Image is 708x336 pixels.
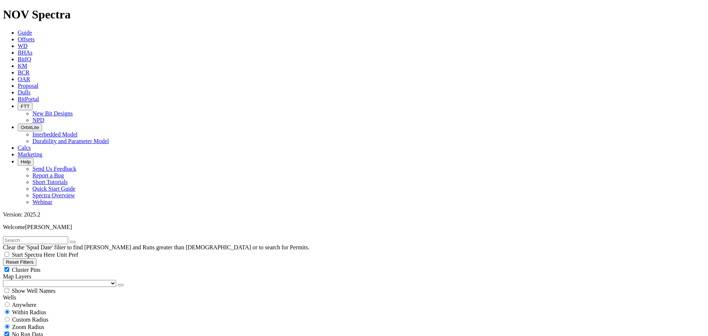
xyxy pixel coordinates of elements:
input: Search [3,236,68,244]
span: Start Spectra Here [12,252,55,258]
a: New Bit Designs [32,110,73,117]
a: WD [18,43,28,49]
div: Version: 2025.2 [3,211,705,218]
span: Cluster Pins [12,267,41,273]
a: Marketing [18,151,42,157]
a: BCR [18,69,29,76]
a: BitPortal [18,96,39,102]
a: BitIQ [18,56,31,62]
span: FTT [21,104,29,109]
span: Anywhere [12,302,37,308]
span: Zoom Radius [12,324,44,330]
a: Report a Bug [32,172,64,179]
span: Clear the 'Spud Date' filter to find [PERSON_NAME] and Runs greater than [DEMOGRAPHIC_DATA] or to... [3,244,309,250]
span: Map Layers [3,273,31,280]
a: Interbedded Model [32,131,77,138]
a: Webinar [32,199,52,205]
a: Calcs [18,145,31,151]
span: Help [21,159,31,164]
button: FTT [18,103,32,110]
span: [PERSON_NAME] [25,224,72,230]
span: Unit Pref [56,252,78,258]
input: Start Spectra Here [4,252,9,257]
a: Guide [18,30,32,36]
a: Dulls [18,89,31,96]
span: Show Well Names [12,288,55,294]
span: OrbitLite [21,125,39,130]
a: Short Tutorials [32,179,68,185]
a: NPD [32,117,44,123]
a: Send Us Feedback [32,166,76,172]
button: Reset Filters [3,258,37,266]
a: Spectra Overview [32,192,75,198]
a: Offsets [18,36,35,42]
span: Within Radius [12,309,46,315]
a: Quick Start Guide [32,186,75,192]
button: OrbitLite [18,124,42,131]
a: Durability and Parameter Model [32,138,109,144]
a: Proposal [18,83,38,89]
a: KM [18,63,27,69]
a: OAR [18,76,30,82]
a: BHAs [18,49,32,56]
h1: NOV Spectra [3,8,705,21]
p: Welcome [3,224,705,231]
span: Custom Radius [12,316,48,323]
button: Help [18,158,34,166]
div: Wells [3,294,705,301]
